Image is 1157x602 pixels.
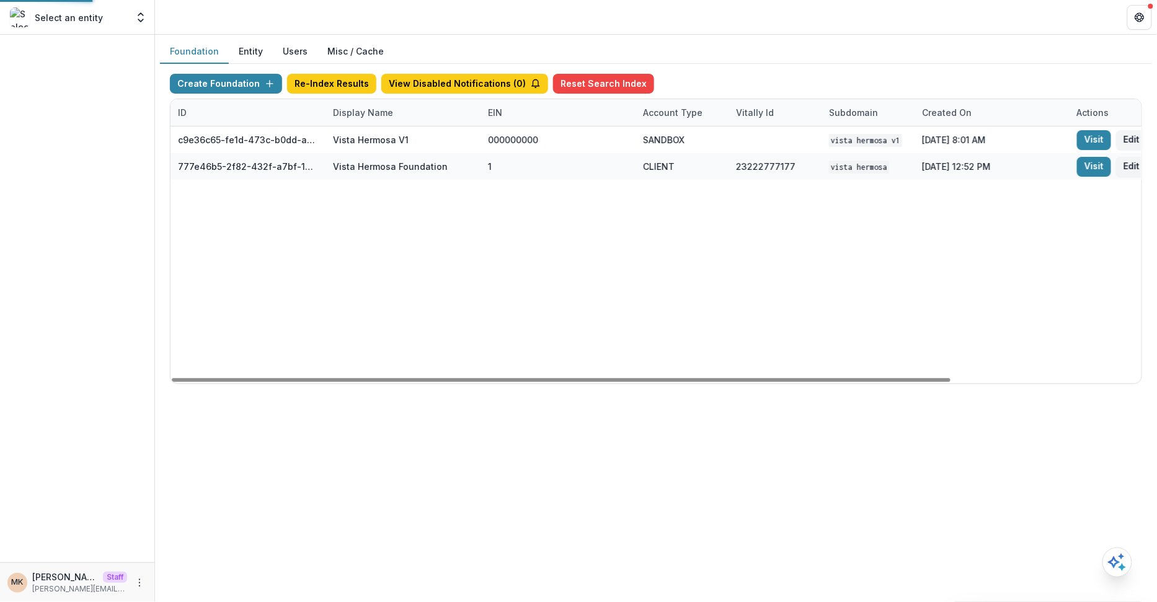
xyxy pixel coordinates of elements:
[822,106,885,119] div: Subdomain
[1070,106,1117,119] div: Actions
[10,7,30,27] img: Select an entity
[915,106,979,119] div: Created on
[178,160,318,173] div: 777e46b5-2f82-432f-a7bf-12e172f4a887
[12,578,24,587] div: Maya Kuppermann
[160,40,229,64] button: Foundation
[481,99,636,126] div: EIN
[326,99,481,126] div: Display Name
[829,134,902,147] code: Vista Hermosa V1
[822,99,915,126] div: Subdomain
[636,99,729,126] div: Account Type
[170,74,282,94] button: Create Foundation
[1077,130,1111,150] a: Visit
[643,133,685,146] div: SANDBOX
[132,5,149,30] button: Open entity switcher
[729,99,822,126] div: Vitally Id
[178,133,318,146] div: c9e36c65-fe1d-473c-b0dd-a33007827129
[32,583,127,595] p: [PERSON_NAME][EMAIL_ADDRESS][DOMAIN_NAME]
[915,99,1070,126] div: Created on
[333,160,448,173] div: Vista Hermosa Foundation
[273,40,317,64] button: Users
[488,133,538,146] div: 000000000
[229,40,273,64] button: Entity
[636,106,710,119] div: Account Type
[171,106,194,119] div: ID
[1116,157,1147,177] button: Edit
[488,160,492,173] div: 1
[1116,130,1147,150] button: Edit
[103,572,127,583] p: Staff
[333,133,409,146] div: Vista Hermosa V1
[35,11,103,24] p: Select an entity
[326,106,401,119] div: Display Name
[553,74,654,94] button: Reset Search Index
[1127,5,1152,30] button: Get Help
[829,161,889,174] code: Vista Hermosa
[915,153,1070,180] div: [DATE] 12:52 PM
[132,575,147,590] button: More
[1102,547,1132,577] button: Open AI Assistant
[287,74,376,94] button: Re-Index Results
[317,40,394,64] button: Misc / Cache
[381,74,548,94] button: View Disabled Notifications (0)
[481,106,510,119] div: EIN
[643,160,675,173] div: CLIENT
[1077,157,1111,177] a: Visit
[32,570,98,583] p: [PERSON_NAME]
[171,99,326,126] div: ID
[736,160,796,173] div: 23222777177
[915,126,1070,153] div: [DATE] 8:01 AM
[729,106,781,119] div: Vitally Id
